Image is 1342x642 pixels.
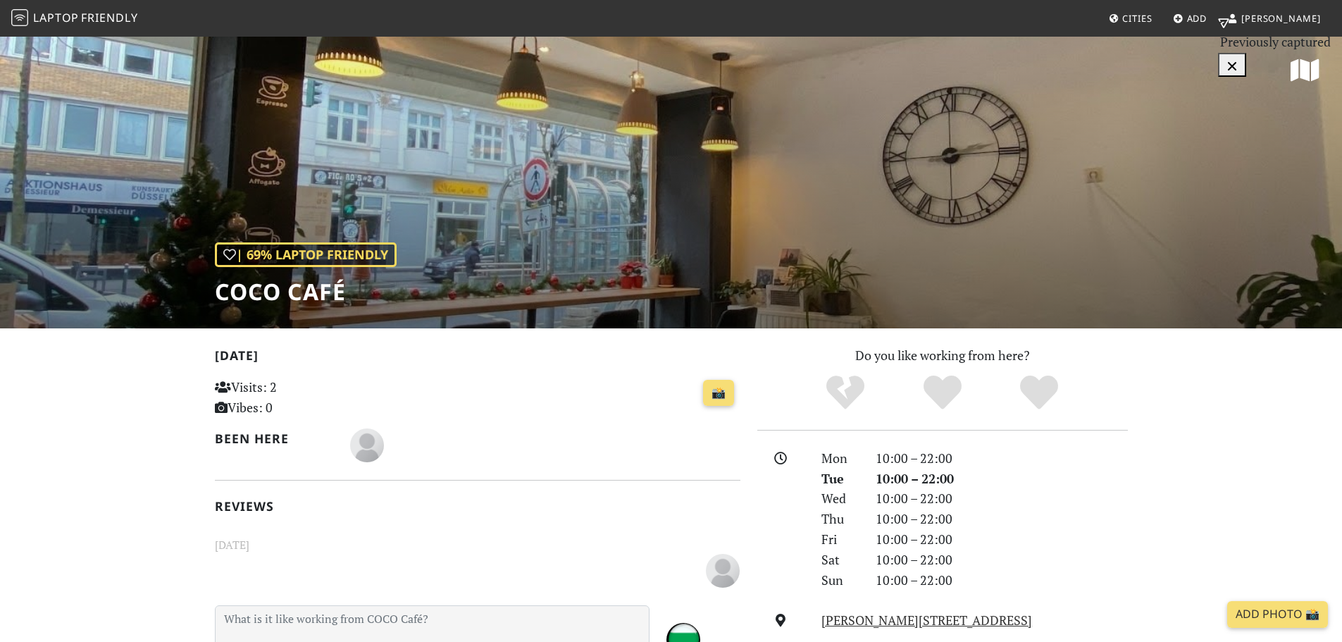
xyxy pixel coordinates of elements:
[867,550,1136,570] div: 10:00 – 22:00
[813,469,866,489] div: Tue
[11,9,28,26] img: LaptopFriendly
[215,377,379,418] p: Visits: 2 Vibes: 0
[706,560,740,577] span: Anonymous
[813,529,866,550] div: Fri
[757,345,1128,366] p: Do you like working from here?
[215,242,397,267] div: | 69% Laptop Friendly
[867,488,1136,509] div: 10:00 – 22:00
[1167,6,1213,31] a: Add
[350,436,384,452] span: Niklas
[215,499,740,514] h2: Reviews
[1222,6,1327,31] a: [PERSON_NAME]
[33,10,79,25] span: Laptop
[813,509,866,529] div: Thu
[215,278,397,305] h1: COCO Café
[1103,6,1158,31] a: Cities
[215,431,334,446] h2: Been here
[894,374,991,412] div: Yes
[813,570,866,591] div: Sun
[867,570,1136,591] div: 10:00 – 22:00
[206,536,749,554] small: [DATE]
[867,509,1136,529] div: 10:00 – 22:00
[1227,601,1328,628] a: Add Photo 📸
[813,448,866,469] div: Mon
[867,448,1136,469] div: 10:00 – 22:00
[81,10,137,25] span: Friendly
[813,550,866,570] div: Sat
[706,554,740,588] img: blank-535327c66bd565773addf3077783bbfce4b00ec00e9fd257753287c682c7fa38.png
[1187,12,1207,25] span: Add
[703,380,734,407] a: 📸
[867,529,1136,550] div: 10:00 – 22:00
[11,6,138,31] a: LaptopFriendly LaptopFriendly
[1241,12,1321,25] span: [PERSON_NAME]
[1122,12,1152,25] span: Cities
[350,428,384,462] img: blank-535327c66bd565773addf3077783bbfce4b00ec00e9fd257753287c682c7fa38.png
[813,488,866,509] div: Wed
[821,612,1032,629] a: [PERSON_NAME][STREET_ADDRESS]
[990,374,1088,412] div: Definitely!
[867,469,1136,489] div: 10:00 – 22:00
[797,374,894,412] div: No
[215,348,740,369] h2: [DATE]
